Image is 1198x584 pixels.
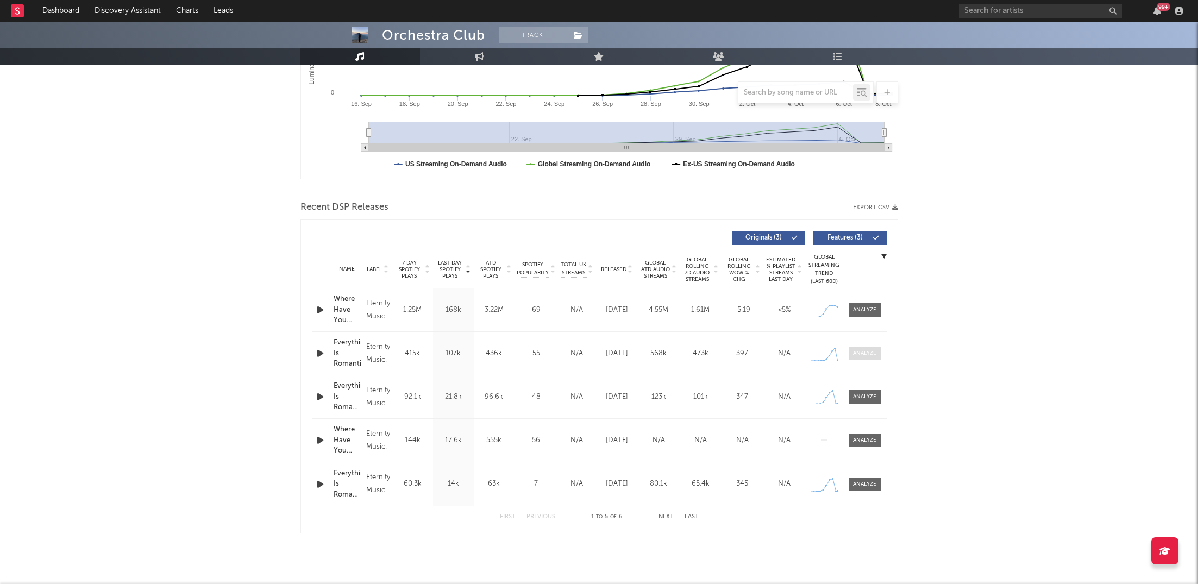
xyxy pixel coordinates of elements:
div: Global Streaming Trend (Last 60D) [808,253,841,286]
a: Everything Is Romantic - Sped Up [334,468,361,500]
text: 8. Oct [875,101,891,107]
text: US Streaming On-Demand Audio [405,160,507,168]
div: 4.55M [641,305,677,316]
span: 7 Day Spotify Plays [395,260,424,279]
div: 63k [476,479,512,489]
span: Global ATD Audio Streams [641,260,670,279]
div: 56 [517,435,555,446]
button: Track [499,27,567,43]
div: N/A [724,435,761,446]
div: N/A [561,305,593,316]
text: 18. Sep [399,101,419,107]
button: Previous [526,514,555,520]
div: N/A [561,435,593,446]
div: Orchestra Club [382,27,485,43]
div: 1 5 6 [577,511,637,524]
span: Originals ( 3 ) [739,235,789,241]
text: 16. Sep [351,101,372,107]
text: 20. Sep [447,101,468,107]
a: Everything Is Romantic [334,337,361,369]
div: 347 [724,392,761,403]
div: 436k [476,348,512,359]
div: [DATE] [599,392,635,403]
div: 345 [724,479,761,489]
div: N/A [561,479,593,489]
button: 99+ [1153,7,1161,15]
a: Everything Is Romantic - Slowed + Reverb [334,381,361,413]
div: N/A [766,435,802,446]
div: [DATE] [599,305,635,316]
div: 65.4k [682,479,719,489]
text: 4. Oct [787,101,803,107]
div: 473k [682,348,719,359]
div: 144k [395,435,430,446]
div: [DATE] [599,479,635,489]
div: 107k [436,348,471,359]
button: First [500,514,516,520]
button: Features(3) [813,231,887,245]
button: Originals(3) [732,231,805,245]
span: Released [601,266,626,273]
text: 26. Sep [592,101,613,107]
div: N/A [641,435,677,446]
div: 55 [517,348,555,359]
div: Eternity Music. [366,384,389,410]
button: Next [658,514,674,520]
text: 22. Sep [495,101,516,107]
div: N/A [766,392,802,403]
text: Ex-US Streaming On-Demand Audio [683,160,795,168]
span: Estimated % Playlist Streams Last Day [766,256,796,282]
span: of [610,514,617,519]
div: 7 [517,479,555,489]
div: 1.61M [682,305,719,316]
text: 24. Sep [544,101,564,107]
div: Eternity Music. [366,297,389,323]
div: 17.6k [436,435,471,446]
div: 568k [641,348,677,359]
div: 14k [436,479,471,489]
button: Last [685,514,699,520]
input: Search by song name or URL [738,89,853,97]
div: 168k [436,305,471,316]
div: 21.8k [436,392,471,403]
div: [DATE] [599,348,635,359]
div: N/A [561,348,593,359]
text: 30. Sep [688,101,709,107]
a: Where Have You Been [334,294,361,326]
div: 80.1k [641,479,677,489]
span: Spotify Popularity [517,261,549,277]
div: [DATE] [599,435,635,446]
div: N/A [766,479,802,489]
div: <5% [766,305,802,316]
span: Global Rolling 7D Audio Streams [682,256,712,282]
div: Name [334,265,361,273]
span: Last Day Spotify Plays [436,260,465,279]
div: Eternity Music. [366,341,389,367]
span: Recent DSP Releases [300,201,388,214]
span: to [596,514,603,519]
div: 60.3k [395,479,430,489]
span: ATD Spotify Plays [476,260,505,279]
span: Features ( 3 ) [820,235,870,241]
div: 48 [517,392,555,403]
div: 415k [395,348,430,359]
div: 397 [724,348,761,359]
div: N/A [766,348,802,359]
div: 555k [476,435,512,446]
text: 6. Oct [836,101,851,107]
button: Export CSV [853,204,898,211]
div: N/A [561,392,593,403]
div: -5.19 [724,305,761,316]
span: Label [367,266,382,273]
div: 3.22M [476,305,512,316]
a: Where Have You Been - Slowed + Reverb [334,424,361,456]
text: Global Streaming On-Demand Audio [537,160,650,168]
div: 92.1k [395,392,430,403]
text: 28. Sep [640,101,661,107]
span: Global Rolling WoW % Chg [724,256,754,282]
div: 69 [517,305,555,316]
